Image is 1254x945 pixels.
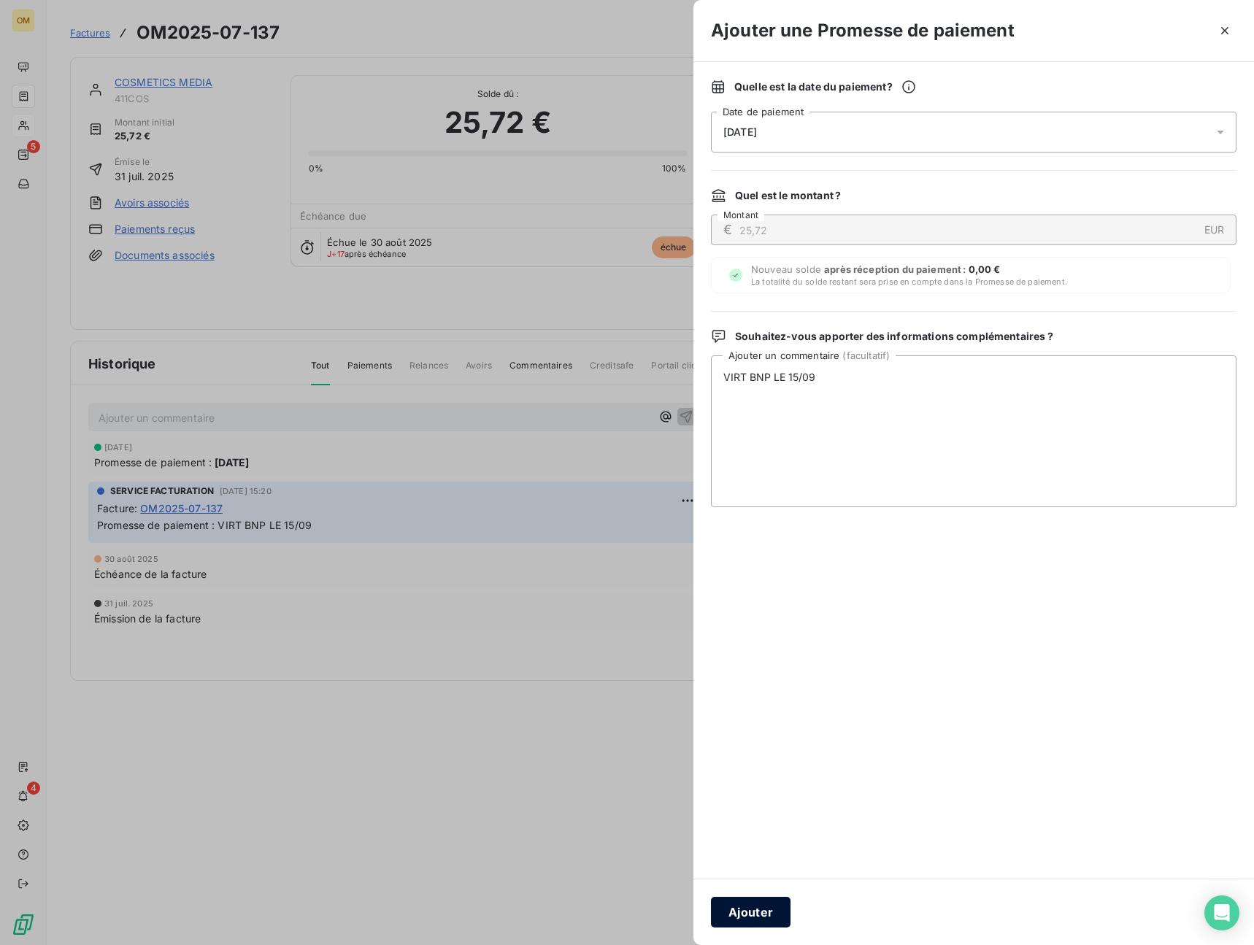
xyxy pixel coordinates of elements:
[735,188,841,203] span: Quel est le montant ?
[969,263,1001,275] span: 0,00 €
[751,277,1067,287] span: La totalité du solde restant sera prise en compte dans la Promesse de paiement.
[1204,895,1239,930] div: Open Intercom Messenger
[751,263,1067,287] span: Nouveau solde
[824,263,969,275] span: après réception du paiement :
[711,897,791,927] button: Ajouter
[711,18,1015,44] h3: Ajouter une Promesse de paiement
[735,329,1053,344] span: Souhaitez-vous apporter des informations complémentaires ?
[734,80,916,94] span: Quelle est la date du paiement ?
[723,126,757,138] span: [DATE]
[711,355,1236,507] textarea: VIRT BNP LE 15/09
